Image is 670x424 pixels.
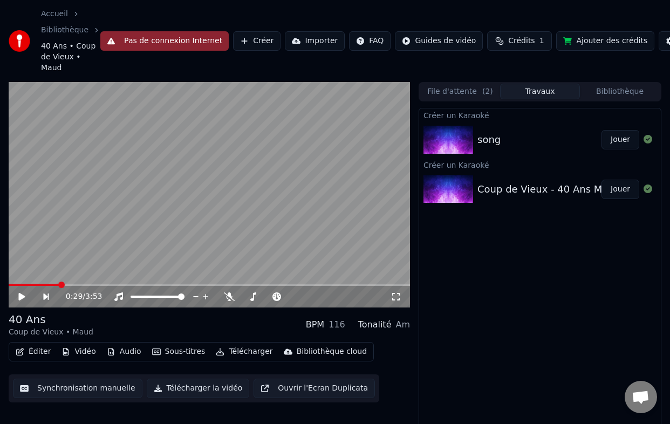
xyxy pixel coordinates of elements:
div: song [477,132,501,147]
button: File d'attente [420,84,500,99]
button: Créer [233,31,281,51]
button: Ouvrir l'Ecran Duplicata [254,379,375,398]
button: Télécharger la vidéo [147,379,250,398]
button: Éditer [11,344,55,359]
nav: breadcrumb [41,9,100,73]
div: 40 Ans [9,312,93,327]
div: Tonalité [358,318,392,331]
button: Sous-titres [148,344,210,359]
img: youka [9,30,30,52]
div: / [66,291,92,302]
button: Ajouter des crédits [556,31,654,51]
div: Créer un Karaoké [419,108,661,121]
span: ( 2 ) [482,86,493,97]
button: Synchronisation manuelle [13,379,142,398]
div: Am [395,318,410,331]
button: Jouer [601,130,639,149]
a: Ouvrir le chat [625,381,657,413]
button: FAQ [349,31,391,51]
span: 0:29 [66,291,83,302]
div: Coup de Vieux - 40 Ans Maud [477,182,620,197]
button: Jouer [601,180,639,199]
button: Guides de vidéo [395,31,483,51]
button: Crédits1 [487,31,552,51]
a: Accueil [41,9,68,19]
div: Coup de Vieux • Maud [9,327,93,338]
span: 40 Ans • Coup de Vieux • Maud [41,41,100,73]
button: Bibliothèque [580,84,660,99]
span: 1 [539,36,544,46]
button: Travaux [500,84,580,99]
button: Audio [102,344,146,359]
button: Importer [285,31,345,51]
button: Vidéo [57,344,100,359]
span: 3:53 [85,291,102,302]
button: Pas de connexion Internet [100,31,229,51]
a: Bibliothèque [41,25,88,36]
button: Télécharger [211,344,277,359]
div: BPM [306,318,324,331]
span: Crédits [508,36,535,46]
div: Créer un Karaoké [419,158,661,171]
div: Bibliothèque cloud [297,346,367,357]
div: 116 [329,318,345,331]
